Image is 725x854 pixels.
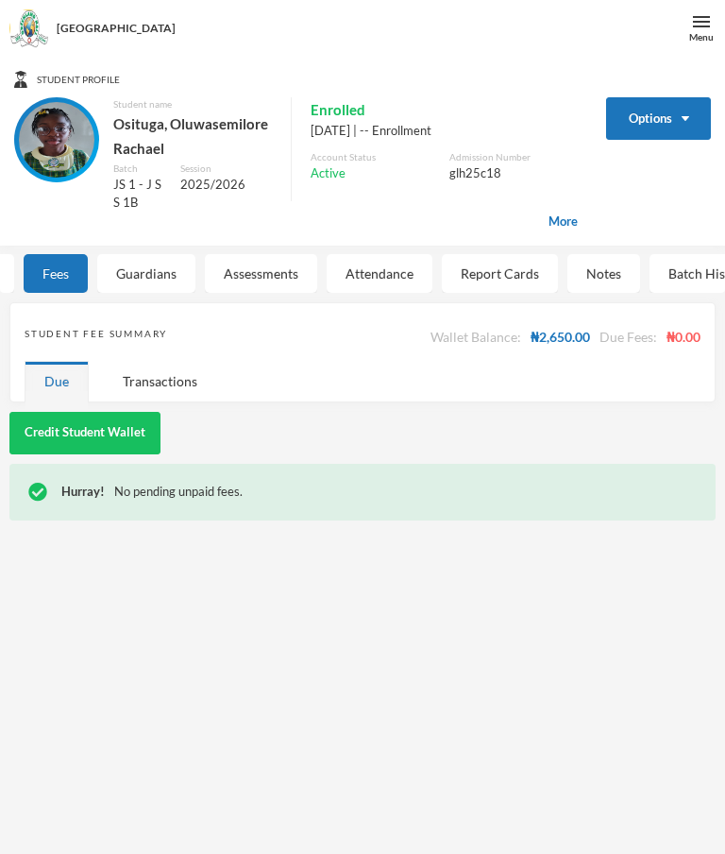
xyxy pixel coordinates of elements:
[10,10,48,48] img: logo
[449,150,578,164] div: Admission Number
[180,176,273,195] div: 2025/2026
[599,329,657,345] span: Due Fees:
[311,164,346,183] span: Active
[449,164,578,183] div: glh25c18
[103,361,217,401] div: Transactions
[113,176,166,213] div: JS 1 - J S S 1B
[689,30,714,44] div: Menu
[28,483,47,502] img: !
[548,213,578,231] span: More
[37,73,120,87] span: Student Profile
[442,254,558,293] div: Report Cards
[311,150,439,164] div: Account Status
[606,97,711,140] button: Options
[311,97,365,122] span: Enrolled
[113,162,166,176] div: Batch
[666,329,700,345] span: ₦0.00
[205,254,317,293] div: Assessments
[430,329,521,345] span: Wallet Balance:
[113,97,272,111] div: Student name
[61,484,105,499] span: Hurray!
[25,327,167,347] div: Student Fee Summary
[113,111,272,162] div: Osituga, Oluwasemilore Rachael
[327,254,432,293] div: Attendance
[57,20,176,37] div: [GEOGRAPHIC_DATA]
[9,412,160,454] button: Credit Student Wallet
[311,122,578,141] div: [DATE] | -- Enrollment
[97,254,195,293] div: Guardians
[531,329,590,345] span: ₦2,650.00
[19,102,94,178] img: STUDENT
[24,254,88,293] div: Fees
[25,361,89,401] div: Due
[180,162,273,176] div: Session
[61,483,697,502] div: No pending unpaid fees.
[567,254,640,293] div: Notes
